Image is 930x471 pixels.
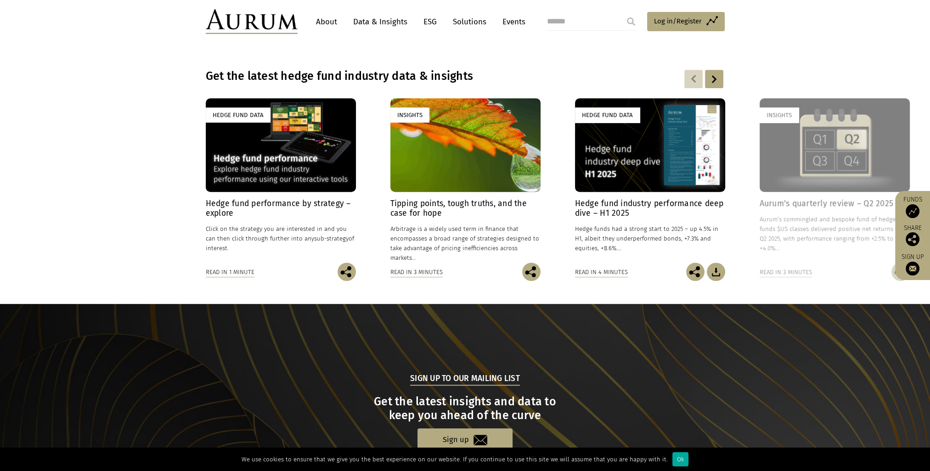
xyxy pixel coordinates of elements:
[206,9,298,34] img: Aurum
[314,235,349,242] span: sub-strategy
[417,428,513,452] a: Sign up
[206,98,356,263] a: Hedge Fund Data Hedge fund performance by strategy – explore Click on the strategy you are intere...
[575,224,725,253] p: Hedge funds had a strong start to 2025 – up 4.5% in H1, albeit they underperformed bonds, +7.3% a...
[906,232,919,246] img: Share this post
[575,107,640,123] div: Hedge Fund Data
[206,69,606,83] h3: Get the latest hedge fund industry data & insights
[906,204,919,218] img: Access Funds
[207,395,723,422] h3: Get the latest insights and data to keep you ahead of the curve
[390,224,541,263] p: Arbitrage is a widely used term in finance that encompasses a broad range of strategies designed ...
[206,199,356,218] h4: Hedge fund performance by strategy – explore
[760,214,910,253] p: Aurum’s commingled and bespoke fund of hedge funds $US classes delivered positive net returns ove...
[906,262,919,275] img: Sign up to our newsletter
[622,12,640,31] input: Submit
[338,263,356,281] img: Share this post
[419,13,441,30] a: ESG
[672,452,688,466] div: Ok
[900,253,925,275] a: Sign up
[390,199,541,218] h4: Tipping points, tough truths, and the case for hope
[349,13,412,30] a: Data & Insights
[498,13,525,30] a: Events
[900,196,925,218] a: Funds
[311,13,342,30] a: About
[891,263,910,281] img: Share this post
[575,267,628,277] div: Read in 4 minutes
[390,107,429,123] div: Insights
[448,13,491,30] a: Solutions
[647,12,725,31] a: Log in/Register
[760,199,910,208] h4: Aurum’s quarterly review – Q2 2025
[686,263,705,281] img: Share this post
[206,224,356,253] p: Click on the strategy you are interested in and you can then click through further into any of in...
[760,107,799,123] div: Insights
[707,263,725,281] img: Download Article
[522,263,541,281] img: Share this post
[900,225,925,246] div: Share
[654,16,702,27] span: Log in/Register
[575,98,725,263] a: Hedge Fund Data Hedge fund industry performance deep dive – H1 2025 Hedge funds had a strong star...
[206,267,254,277] div: Read in 1 minute
[206,107,271,123] div: Hedge Fund Data
[410,373,520,386] h5: Sign up to our mailing list
[760,267,812,277] div: Read in 3 minutes
[390,267,443,277] div: Read in 3 minutes
[575,199,725,218] h4: Hedge fund industry performance deep dive – H1 2025
[390,98,541,263] a: Insights Tipping points, tough truths, and the case for hope Arbitrage is a widely used term in f...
